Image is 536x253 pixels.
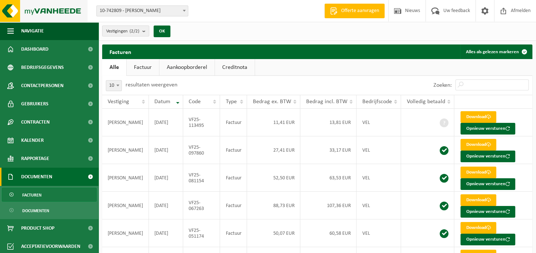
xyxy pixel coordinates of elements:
[149,109,183,136] td: [DATE]
[356,136,401,164] td: VEL
[21,40,49,58] span: Dashboard
[339,7,381,15] span: Offerte aanvragen
[97,6,188,16] span: 10-742809 - DE POTTER SAM - MERKSEM
[154,99,170,105] span: Datum
[460,234,515,245] button: Opnieuw versturen
[102,44,139,59] h2: Facturen
[300,219,356,247] td: 60,58 EUR
[460,139,496,151] a: Download
[247,109,300,136] td: 11,41 EUR
[102,192,149,219] td: [PERSON_NAME]
[21,219,54,237] span: Product Shop
[220,136,247,164] td: Factuur
[252,99,291,105] span: Bedrag ex. BTW
[189,99,201,105] span: Code
[102,26,149,36] button: Vestigingen(2/2)
[460,111,496,123] a: Download
[356,164,401,192] td: VEL
[225,99,236,105] span: Type
[362,99,392,105] span: Bedrijfscode
[102,59,126,76] a: Alle
[300,136,356,164] td: 33,17 EUR
[106,26,139,37] span: Vestigingen
[2,188,97,202] a: Facturen
[247,164,300,192] td: 52,50 EUR
[22,188,42,202] span: Facturen
[106,81,122,91] span: 10
[108,99,129,105] span: Vestiging
[21,168,52,186] span: Documenten
[460,44,532,59] button: Alles als gelezen markeren
[220,164,247,192] td: Factuur
[324,4,385,18] a: Offerte aanvragen
[220,109,247,136] td: Factuur
[460,178,515,190] button: Opnieuw versturen
[2,203,97,217] a: Documenten
[460,151,515,162] button: Opnieuw versturen
[21,22,44,40] span: Navigatie
[460,222,496,234] a: Download
[102,136,149,164] td: [PERSON_NAME]
[106,80,122,91] span: 10
[102,164,149,192] td: [PERSON_NAME]
[183,219,220,247] td: VF25-051174
[300,192,356,219] td: 107,36 EUR
[247,192,300,219] td: 88,73 EUR
[126,82,177,88] label: resultaten weergeven
[183,192,220,219] td: VF25-067263
[433,82,452,88] label: Zoeken:
[300,164,356,192] td: 63,53 EUR
[102,109,149,136] td: [PERSON_NAME]
[306,99,347,105] span: Bedrag incl. BTW
[247,136,300,164] td: 27,41 EUR
[21,113,50,131] span: Contracten
[183,136,220,164] td: VF25-097860
[300,109,356,136] td: 13,81 EUR
[149,192,183,219] td: [DATE]
[149,136,183,164] td: [DATE]
[21,149,49,168] span: Rapportage
[22,204,49,218] span: Documenten
[130,29,139,34] count: (2/2)
[460,194,496,206] a: Download
[406,99,445,105] span: Volledig betaald
[149,164,183,192] td: [DATE]
[215,59,255,76] a: Creditnota
[21,58,64,77] span: Bedrijfsgegevens
[183,109,220,136] td: VF25-113495
[356,109,401,136] td: VEL
[154,26,170,37] button: OK
[21,77,63,95] span: Contactpersonen
[460,167,496,178] a: Download
[159,59,215,76] a: Aankoopborderel
[102,219,149,247] td: [PERSON_NAME]
[183,164,220,192] td: VF25-081154
[21,95,49,113] span: Gebruikers
[247,219,300,247] td: 50,07 EUR
[356,192,401,219] td: VEL
[21,131,44,149] span: Kalender
[460,206,515,218] button: Opnieuw versturen
[96,5,188,16] span: 10-742809 - DE POTTER SAM - MERKSEM
[460,123,515,135] button: Opnieuw versturen
[127,59,159,76] a: Factuur
[220,219,247,247] td: Factuur
[356,219,401,247] td: VEL
[149,219,183,247] td: [DATE]
[220,192,247,219] td: Factuur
